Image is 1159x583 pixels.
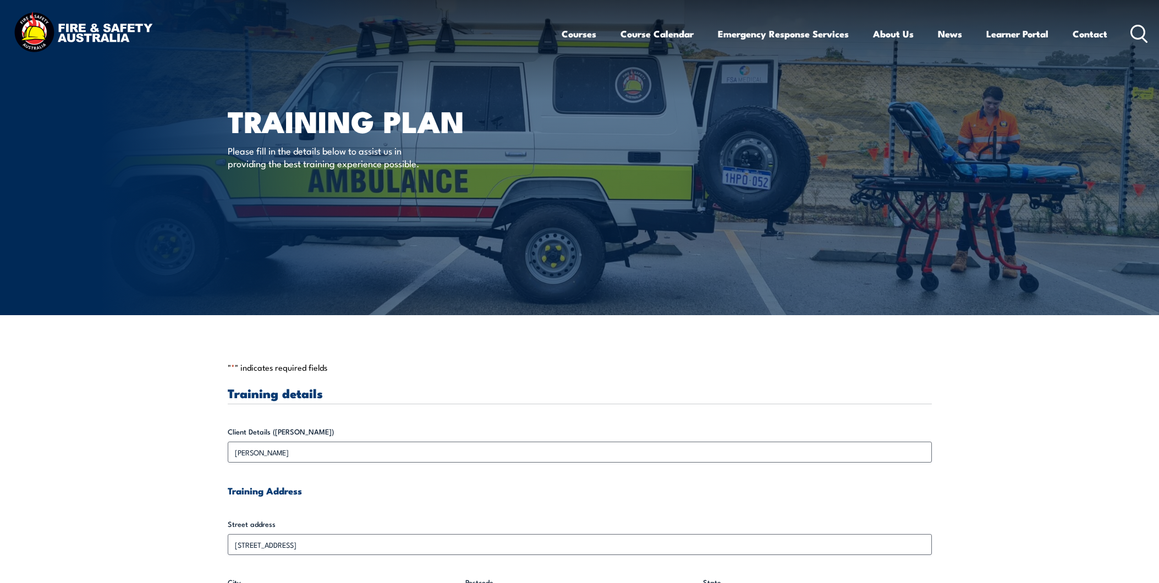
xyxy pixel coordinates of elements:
[228,387,932,399] h3: Training details
[1073,19,1107,48] a: Contact
[228,519,932,530] label: Street address
[620,19,694,48] a: Course Calendar
[228,144,429,170] p: Please fill in the details below to assist us in providing the best training experience possible.
[228,485,932,497] h4: Training Address
[228,108,499,134] h1: Training plan
[228,362,932,373] p: " " indicates required fields
[938,19,962,48] a: News
[562,19,596,48] a: Courses
[873,19,914,48] a: About Us
[718,19,849,48] a: Emergency Response Services
[986,19,1048,48] a: Learner Portal
[228,426,932,437] label: Client Details ([PERSON_NAME])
